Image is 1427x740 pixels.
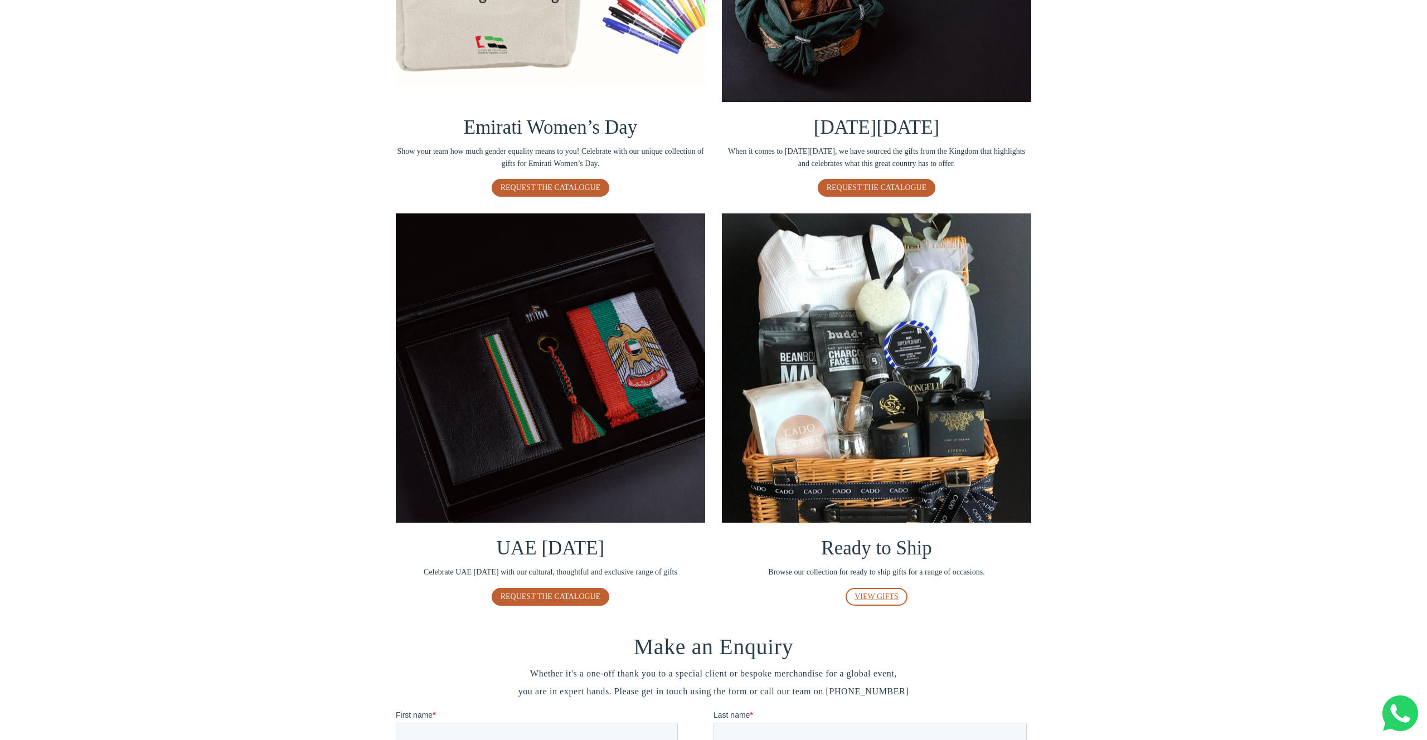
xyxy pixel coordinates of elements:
[634,634,794,659] span: Make an Enquiry
[1382,695,1418,731] img: Whatsapp
[722,566,1031,578] span: Browse our collection for ready to ship gifts for a range of occasions.
[501,592,601,601] span: REQUEST THE CATALOGUE
[497,537,604,559] span: UAE [DATE]
[501,183,601,192] span: REQUEST THE CATALOGUE
[492,179,610,197] a: REQUEST THE CATALOGUE
[318,1,354,10] span: Last name
[396,665,1031,700] span: Whether it's a one-off thank you to a special client or bespoke merchandise for a global event, y...
[318,93,371,101] span: Number of gifts
[722,213,1031,523] img: screenshot-20220711-at-064423-1657775578987.png
[855,592,899,601] span: VIEW GIFTS
[722,145,1031,171] span: When it comes to [DATE][DATE], we have sourced the gifts from the Kingdom that highlights and cel...
[396,145,705,171] span: Show your team how much gender equality means to you! Celebrate with our unique collection of gif...
[492,588,610,606] a: REQUEST THE CATALOGUE
[464,116,637,138] span: Emirati Women’s Day
[396,566,705,578] span: Celebrate UAE [DATE] with our cultural, thoughtful and exclusive range of gifts
[846,588,907,606] a: VIEW GIFTS
[318,47,373,56] span: Company name
[814,116,939,138] span: [DATE][DATE]
[821,537,931,559] span: Ready to Ship
[396,213,705,523] img: cado_gifting--_fja6571-1-1-1657775713621.jpg
[827,183,927,192] span: REQUEST THE CATALOGUE
[818,179,936,197] a: REQUEST THE CATALOGUE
